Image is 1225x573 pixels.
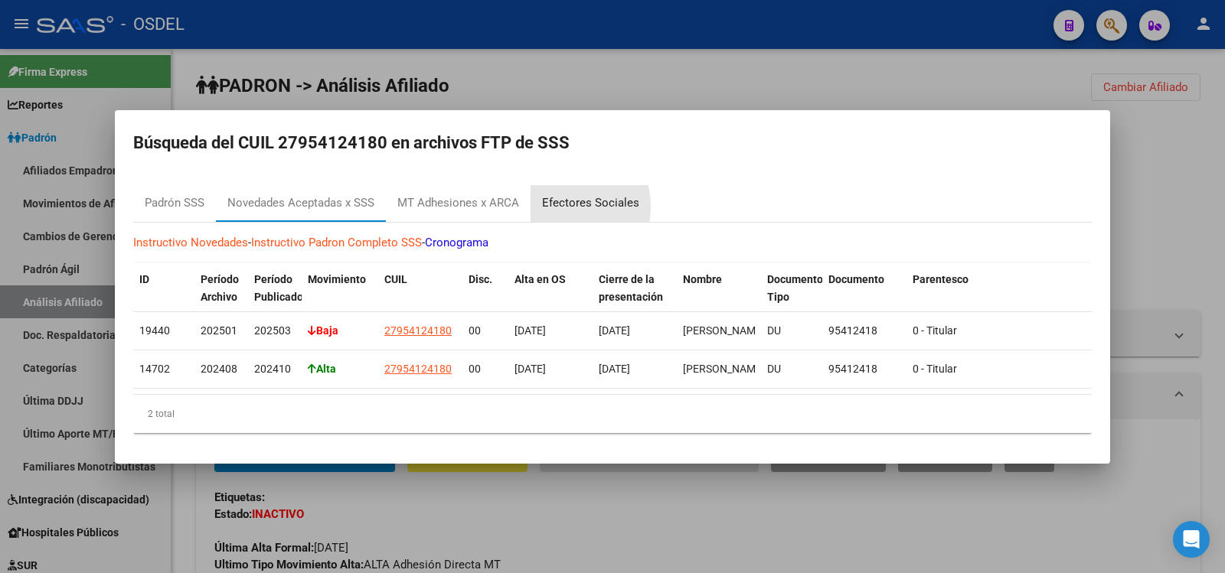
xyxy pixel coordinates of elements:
[308,273,366,285] span: Movimiento
[906,263,1090,330] datatable-header-cell: Parentesco
[828,360,900,378] div: 95412418
[139,324,170,337] span: 19440
[248,263,302,330] datatable-header-cell: Período Publicado
[227,194,374,212] div: Novedades Aceptadas x SSS
[201,363,237,375] span: 202408
[761,263,822,330] datatable-header-cell: Documento Tipo
[469,322,502,340] div: 00
[828,273,884,285] span: Documento
[514,324,546,337] span: [DATE]
[139,273,149,285] span: ID
[599,273,663,303] span: Cierre de la presentación
[302,263,378,330] datatable-header-cell: Movimiento
[913,324,957,337] span: 0 - Titular
[469,360,502,378] div: 00
[599,324,630,337] span: [DATE]
[913,273,969,285] span: Parentesco
[822,263,906,330] datatable-header-cell: Documento
[139,363,170,375] span: 14702
[308,324,338,337] strong: Baja
[767,322,816,340] div: DU
[462,263,508,330] datatable-header-cell: Disc.
[133,236,248,249] a: Instructivo Novedades
[251,236,422,249] a: Instructivo Padron Completo SSS
[384,324,452,337] span: 27954124180
[514,273,566,285] span: Alta en OS
[469,273,492,285] span: Disc.
[384,363,452,375] span: 27954124180
[767,273,823,303] span: Documento Tipo
[308,363,336,375] strong: Alta
[133,395,1092,433] div: 2 total
[683,273,722,285] span: Nombre
[508,263,593,330] datatable-header-cell: Alta en OS
[194,263,248,330] datatable-header-cell: Período Archivo
[1173,521,1210,558] div: Open Intercom Messenger
[254,324,291,337] span: 202503
[201,324,237,337] span: 202501
[677,263,761,330] datatable-header-cell: Nombre
[145,194,204,212] div: Padrón SSS
[683,363,765,375] span: [PERSON_NAME]
[201,273,239,303] span: Período Archivo
[133,234,1092,252] p: - -
[384,273,407,285] span: CUIL
[254,363,291,375] span: 202410
[599,363,630,375] span: [DATE]
[767,360,816,378] div: DU
[425,236,488,249] a: Cronograma
[378,263,462,330] datatable-header-cell: CUIL
[133,129,1092,158] h2: Búsqueda del CUIL 27954124180 en archivos FTP de SSS
[828,322,900,340] div: 95412418
[593,263,677,330] datatable-header-cell: Cierre de la presentación
[397,194,519,212] div: MT Adhesiones x ARCA
[542,194,639,212] div: Efectores Sociales
[514,363,546,375] span: [DATE]
[683,324,765,337] span: [PERSON_NAME]
[913,363,957,375] span: 0 - Titular
[133,263,194,330] datatable-header-cell: ID
[254,273,303,303] span: Período Publicado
